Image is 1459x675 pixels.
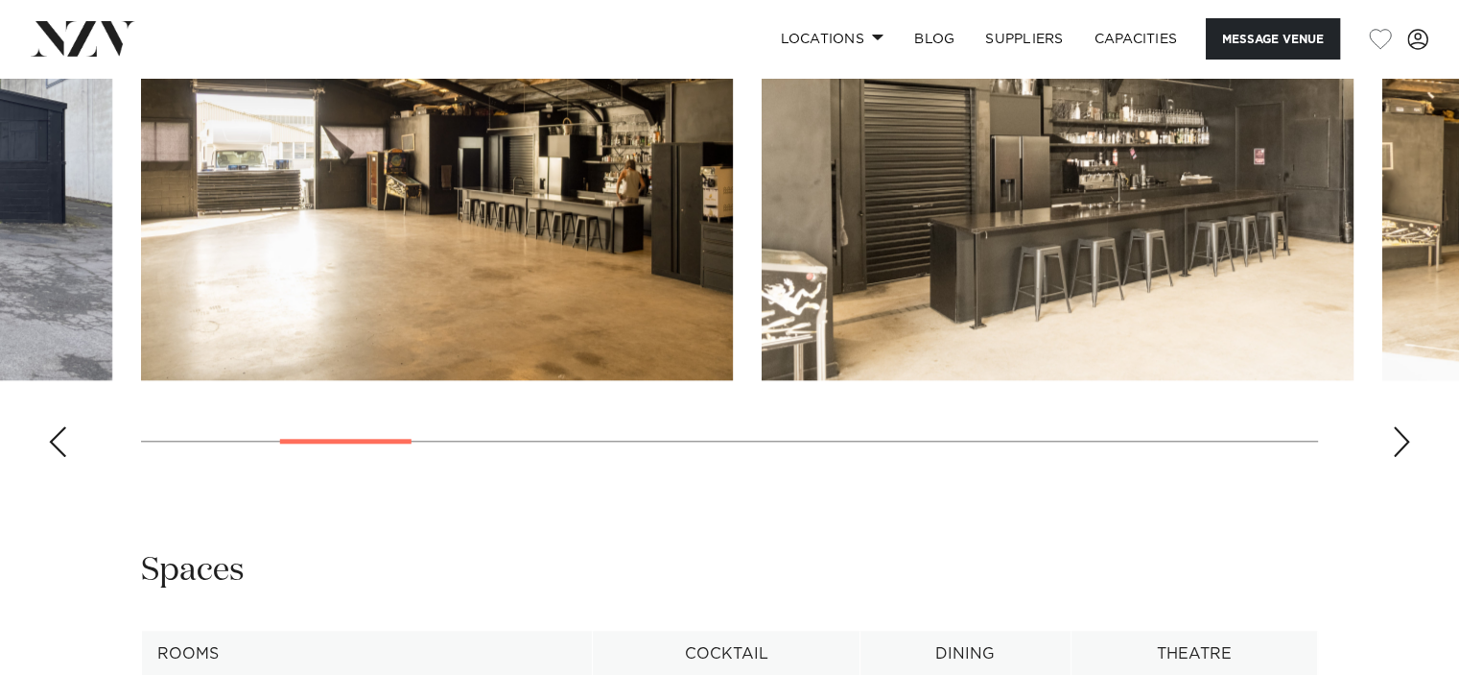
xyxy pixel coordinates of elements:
button: Message Venue [1206,18,1340,60]
a: Locations [765,18,899,60]
img: nzv-logo.png [31,21,135,56]
a: BLOG [899,18,970,60]
a: Capacities [1079,18,1193,60]
h2: Spaces [141,549,245,592]
a: SUPPLIERS [970,18,1078,60]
